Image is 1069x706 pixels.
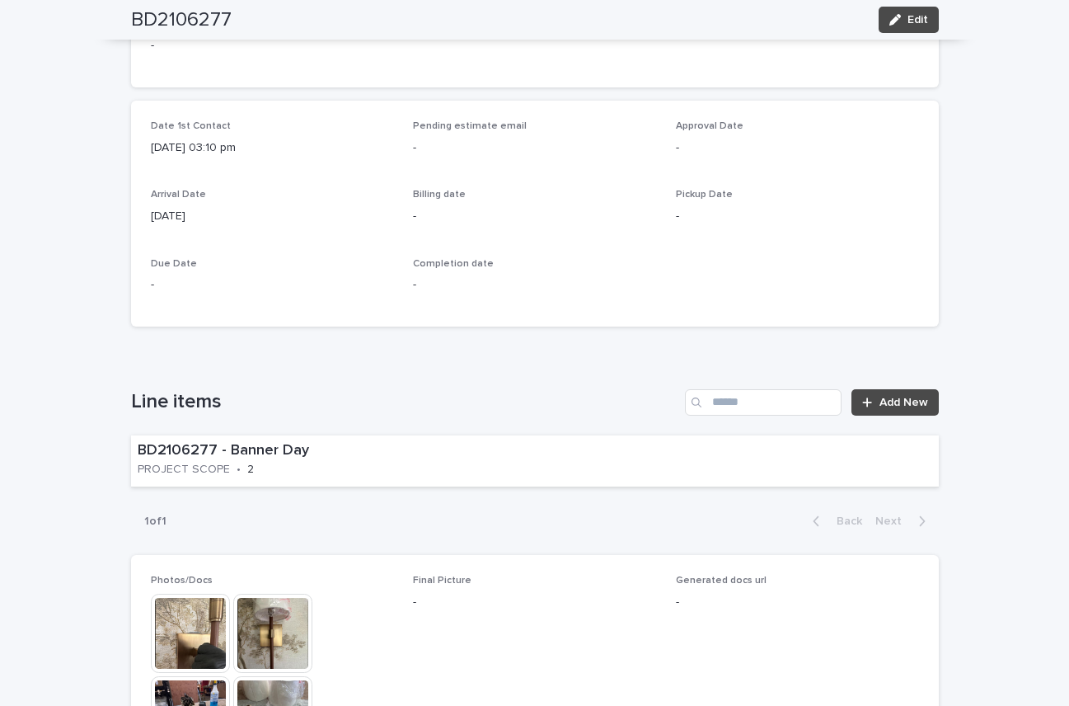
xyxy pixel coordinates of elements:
[413,139,656,157] p: -
[151,190,206,200] span: Arrival Date
[413,208,656,225] p: -
[676,208,919,225] p: -
[851,389,938,416] a: Add New
[875,515,912,527] span: Next
[131,501,180,542] p: 1 of 1
[151,576,213,586] span: Photos/Docs
[413,594,656,611] p: -
[413,259,494,269] span: Completion date
[151,139,394,157] p: [DATE] 03:10 pm
[138,463,230,477] p: PROJECT SCOPE
[151,259,197,269] span: Due Date
[413,190,466,200] span: Billing date
[413,276,656,294] p: -
[138,442,425,460] p: BD2106277 - Banner Day
[151,276,394,294] p: -
[685,389,842,416] input: Search
[676,594,919,611] p: -
[907,14,928,26] span: Edit
[151,37,919,54] p: -
[827,515,862,527] span: Back
[151,208,394,225] p: [DATE]
[676,139,919,157] p: -
[799,514,869,529] button: Back
[413,576,471,586] span: Final Picture
[413,121,527,131] span: Pending estimate email
[247,463,254,477] p: 2
[131,8,232,32] h2: BD2106277
[151,121,231,131] span: Date 1st Contact
[131,390,679,414] h1: Line items
[676,121,743,131] span: Approval Date
[131,435,939,487] a: BD2106277 - Banner DayPROJECT SCOPE•2
[869,514,939,529] button: Next
[676,576,767,586] span: Generated docs url
[879,7,939,33] button: Edit
[237,463,241,477] p: •
[879,397,928,408] span: Add New
[676,190,733,200] span: Pickup Date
